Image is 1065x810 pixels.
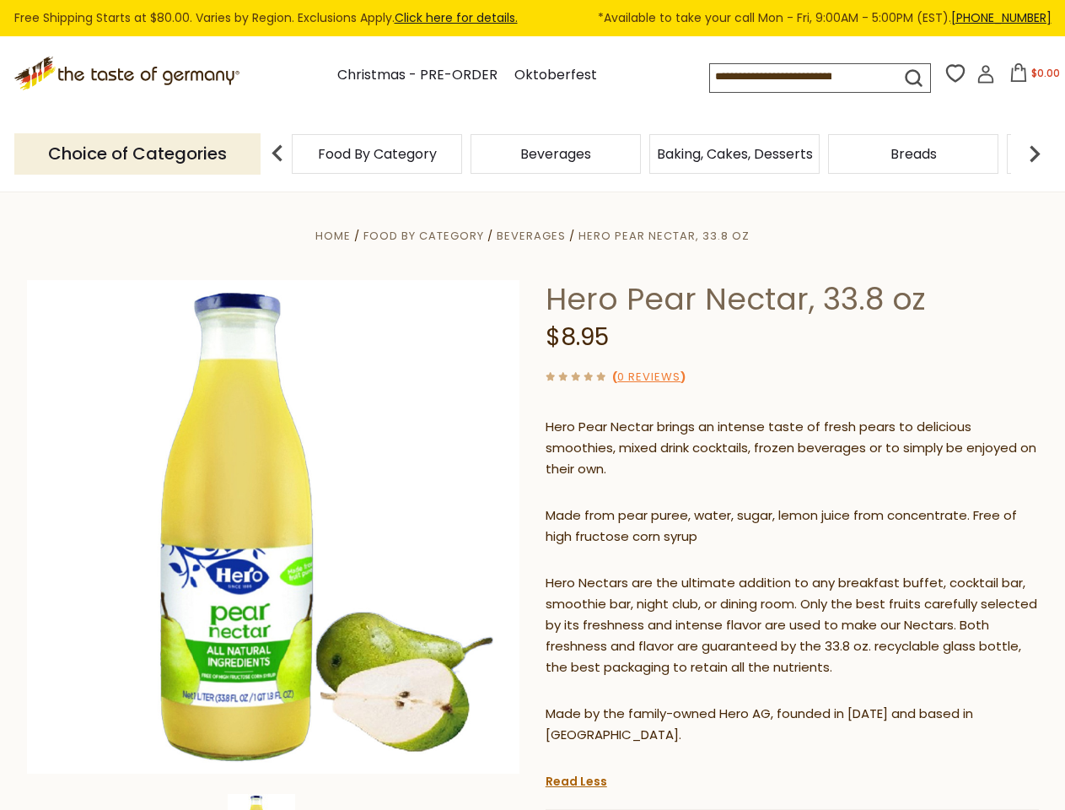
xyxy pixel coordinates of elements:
a: Food By Category [318,148,437,160]
a: 0 Reviews [617,369,680,386]
a: Home [315,228,351,244]
a: Read Less [546,773,607,790]
p: Made by the family-owned Hero AG, founded in [DATE] and based in [GEOGRAPHIC_DATA]. [546,704,1039,746]
a: [PHONE_NUMBER] [951,9,1052,26]
p: Hero Nectars are the ultimate addition to any breakfast buffet, cocktail bar, smoothie bar, night... [546,573,1039,678]
a: Baking, Cakes, Desserts [657,148,813,160]
p: Hero Pear Nectar brings an intense taste of fresh pears to delicious smoothies, mixed drink cockt... [546,417,1039,480]
img: next arrow [1018,137,1052,170]
a: Food By Category [363,228,484,244]
p: Made from pear puree, water, sugar, lemon juice from concentrate. Free of high fructose corn syrup​ [546,505,1039,548]
img: previous arrow [261,137,294,170]
a: Christmas - PRE-ORDER [337,64,498,87]
a: Hero Pear Nectar, 33.8 oz [578,228,750,244]
a: Oktoberfest [514,64,597,87]
p: Choice of Categories [14,133,261,175]
span: *Available to take your call Mon - Fri, 9:00AM - 5:00PM (EST). [598,8,1052,28]
h1: Hero Pear Nectar, 33.8 oz [546,280,1039,318]
a: Click here for details. [395,9,518,26]
a: Beverages [497,228,566,244]
a: Breads [890,148,937,160]
span: $8.95 [546,321,609,354]
div: Free Shipping Starts at $80.00. Varies by Region. Exclusions Apply. [14,8,1052,28]
span: $0.00 [1031,66,1060,80]
img: Hero Pear Nectar, 33.8 oz [27,280,520,774]
span: ( ) [612,369,686,385]
a: Beverages [520,148,591,160]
